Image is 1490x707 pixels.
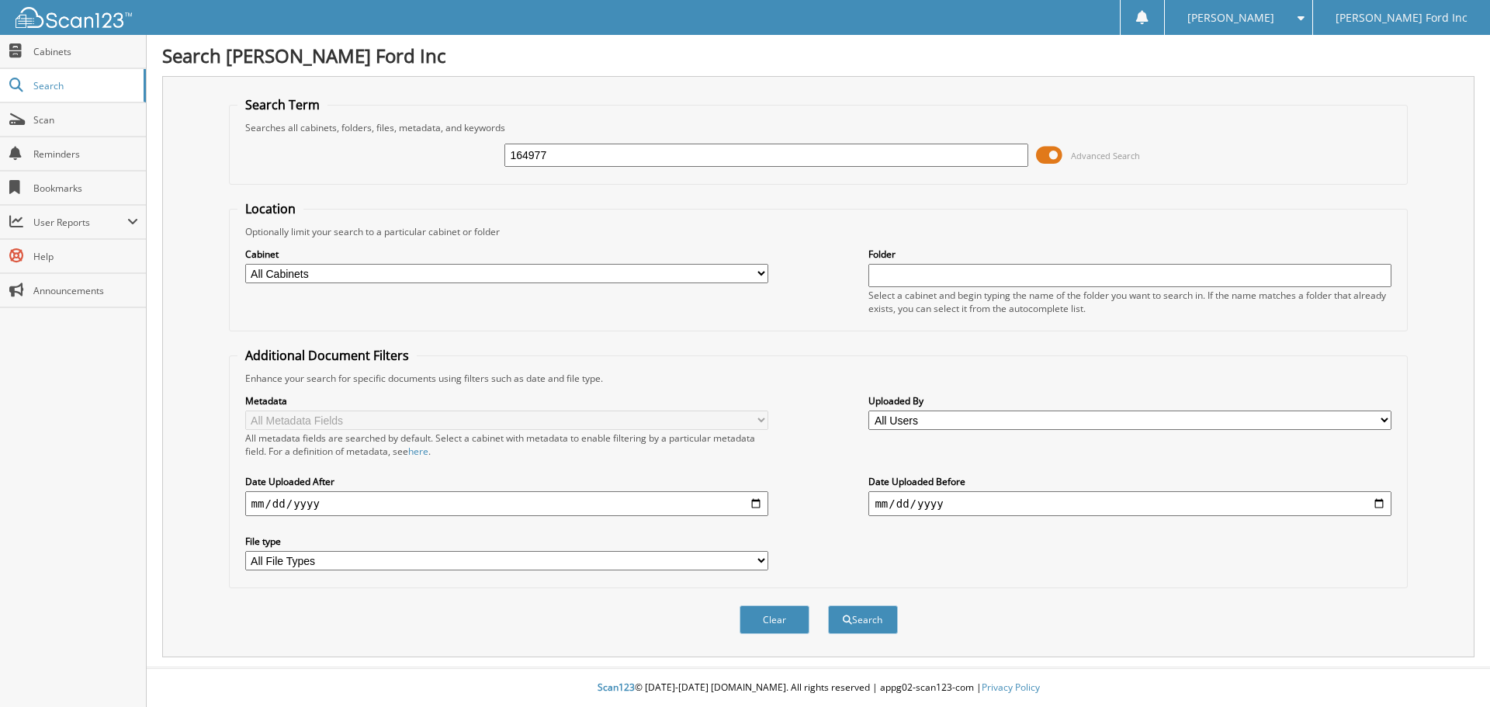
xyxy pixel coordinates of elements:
div: Searches all cabinets, folders, files, metadata, and keywords [237,121,1400,134]
div: Optionally limit your search to a particular cabinet or folder [237,225,1400,238]
span: Reminders [33,147,138,161]
label: File type [245,535,768,548]
label: Date Uploaded After [245,475,768,488]
div: Select a cabinet and begin typing the name of the folder you want to search in. If the name match... [868,289,1391,315]
button: Clear [740,605,809,634]
label: Metadata [245,394,768,407]
span: Bookmarks [33,182,138,195]
span: Help [33,250,138,263]
span: User Reports [33,216,127,229]
legend: Additional Document Filters [237,347,417,364]
span: Advanced Search [1071,150,1140,161]
span: Announcements [33,284,138,297]
legend: Search Term [237,96,327,113]
div: All metadata fields are searched by default. Select a cabinet with metadata to enable filtering b... [245,431,768,458]
span: [PERSON_NAME] [1187,13,1274,23]
input: start [245,491,768,516]
span: Cabinets [33,45,138,58]
span: Search [33,79,136,92]
label: Cabinet [245,248,768,261]
span: Scan123 [598,681,635,694]
legend: Location [237,200,303,217]
span: Scan [33,113,138,126]
iframe: Chat Widget [1412,632,1490,707]
input: end [868,491,1391,516]
label: Uploaded By [868,394,1391,407]
div: © [DATE]-[DATE] [DOMAIN_NAME]. All rights reserved | appg02-scan123-com | [147,669,1490,707]
img: scan123-logo-white.svg [16,7,132,28]
a: Privacy Policy [982,681,1040,694]
label: Folder [868,248,1391,261]
button: Search [828,605,898,634]
span: [PERSON_NAME] Ford Inc [1336,13,1467,23]
a: here [408,445,428,458]
div: Enhance your search for specific documents using filters such as date and file type. [237,372,1400,385]
label: Date Uploaded Before [868,475,1391,488]
h1: Search [PERSON_NAME] Ford Inc [162,43,1474,68]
